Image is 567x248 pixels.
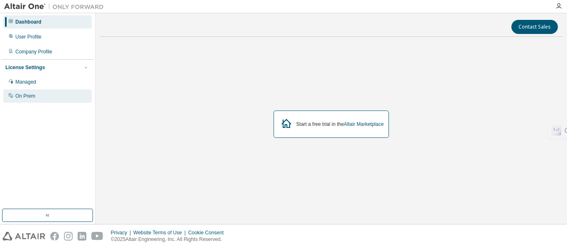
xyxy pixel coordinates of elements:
[5,64,45,71] div: License Settings
[64,232,73,241] img: instagram.svg
[188,229,228,236] div: Cookie Consent
[344,121,384,127] a: Altair Marketplace
[133,229,188,236] div: Website Terms of Use
[296,121,384,128] div: Start a free trial in the
[15,34,42,40] div: User Profile
[91,232,103,241] img: youtube.svg
[15,79,36,85] div: Managed
[50,232,59,241] img: facebook.svg
[15,93,35,99] div: On Prem
[78,232,86,241] img: linkedin.svg
[2,232,45,241] img: altair_logo.svg
[111,236,229,243] p: © 2025 Altair Engineering, Inc. All Rights Reserved.
[111,229,133,236] div: Privacy
[15,19,42,25] div: Dashboard
[511,20,558,34] button: Contact Sales
[15,48,52,55] div: Company Profile
[4,2,108,11] img: Altair One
